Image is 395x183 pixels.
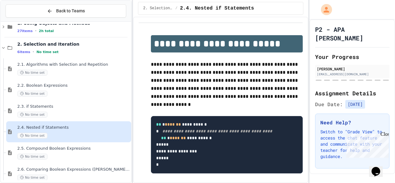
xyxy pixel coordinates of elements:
span: • [33,49,34,54]
span: 27 items [17,29,33,33]
span: No time set [17,154,48,160]
div: My Account [314,2,334,17]
span: 2h total [39,29,54,33]
iframe: chat widget [369,158,389,177]
span: Back to Teams [56,8,85,14]
span: 2.2. Boolean Expressions [17,83,130,88]
span: 2.4. Nested if Statements [17,125,130,130]
span: • [35,28,36,33]
span: No time set [17,175,48,181]
div: [PERSON_NAME] [317,66,388,72]
span: No time set [17,133,48,139]
div: Chat with us now!Close [2,2,43,39]
h1: P2 - APA [PERSON_NAME] [315,25,389,42]
iframe: chat widget [344,131,389,158]
span: No time set [17,70,48,76]
h3: Need Help? [320,119,384,126]
span: No time set [17,91,48,97]
button: Back to Teams [6,4,126,18]
h2: Assignment Details [315,89,389,98]
p: Switch to "Grade View" to access the chat feature and communicate with your teacher for help and ... [320,129,384,160]
span: Due Date: [315,101,343,108]
span: / [175,6,177,11]
span: 2.6. Comparing Boolean Expressions ([PERSON_NAME] Laws) [17,167,130,172]
h2: Your Progress [315,52,389,61]
span: No time set [17,112,48,118]
span: 6 items [17,50,30,54]
span: 2. Selection and Iteration [17,41,130,47]
span: 2.4. Nested if Statements [180,5,254,12]
span: [DATE] [345,100,365,109]
span: No time set [36,50,59,54]
span: 2. Selection and Iteration [143,6,173,11]
span: 2.3. if Statements [17,104,130,109]
span: 2.5. Compound Boolean Expressions [17,146,130,151]
div: [EMAIL_ADDRESS][DOMAIN_NAME] [317,72,388,77]
span: 2.1. Algorithms with Selection and Repetition [17,62,130,67]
